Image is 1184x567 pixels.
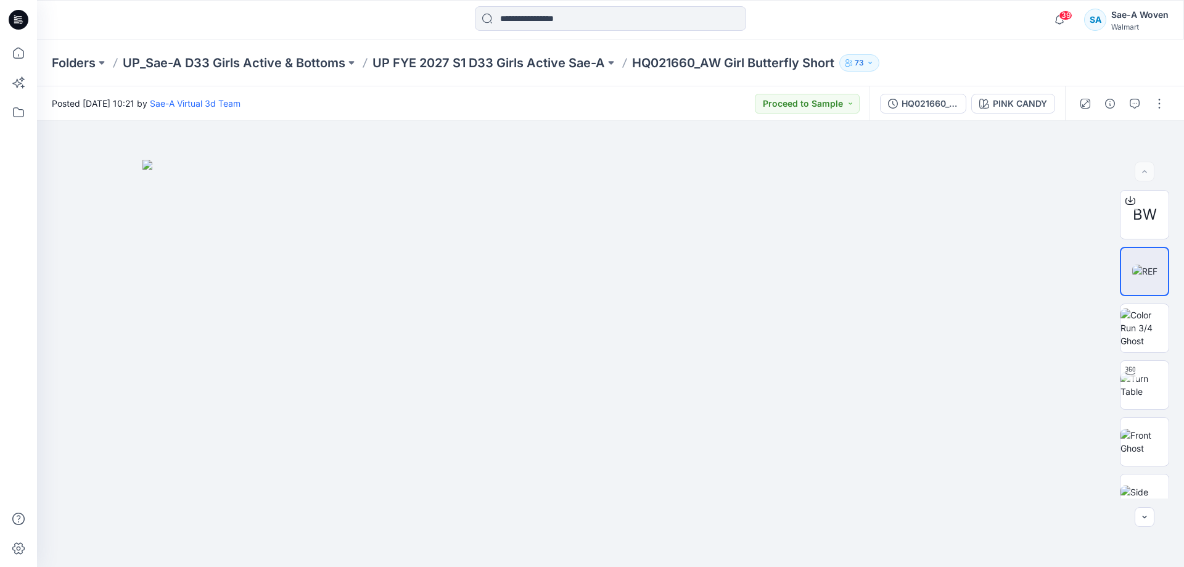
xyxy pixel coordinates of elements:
a: Sae-A Virtual 3d Team [150,98,240,109]
div: SA [1084,9,1106,31]
div: Walmart [1111,22,1169,31]
a: Folders [52,54,96,72]
button: 73 [839,54,879,72]
img: Turn Table [1120,372,1169,398]
span: BW [1133,204,1157,226]
a: UP_Sae-A D33 Girls Active & Bottoms [123,54,345,72]
button: PINK CANDY [971,94,1055,114]
p: 73 [855,56,864,70]
span: Posted [DATE] 10:21 by [52,97,240,110]
a: UP FYE 2027 S1 D33 Girls Active Sae-A [372,54,605,72]
div: HQ021660_OPT5_NEW [902,97,958,110]
button: Details [1100,94,1120,114]
button: HQ021660_OPT5_NEW [880,94,966,114]
p: HQ021660_AW Girl Butterfly Short [632,54,834,72]
span: 39 [1059,10,1072,20]
img: Front Ghost [1120,429,1169,455]
img: Side Ghost [1120,486,1169,511]
img: REF [1132,265,1157,278]
img: Color Run 3/4 Ghost [1120,308,1169,347]
div: PINK CANDY [993,97,1047,110]
div: Sae-A Woven [1111,7,1169,22]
